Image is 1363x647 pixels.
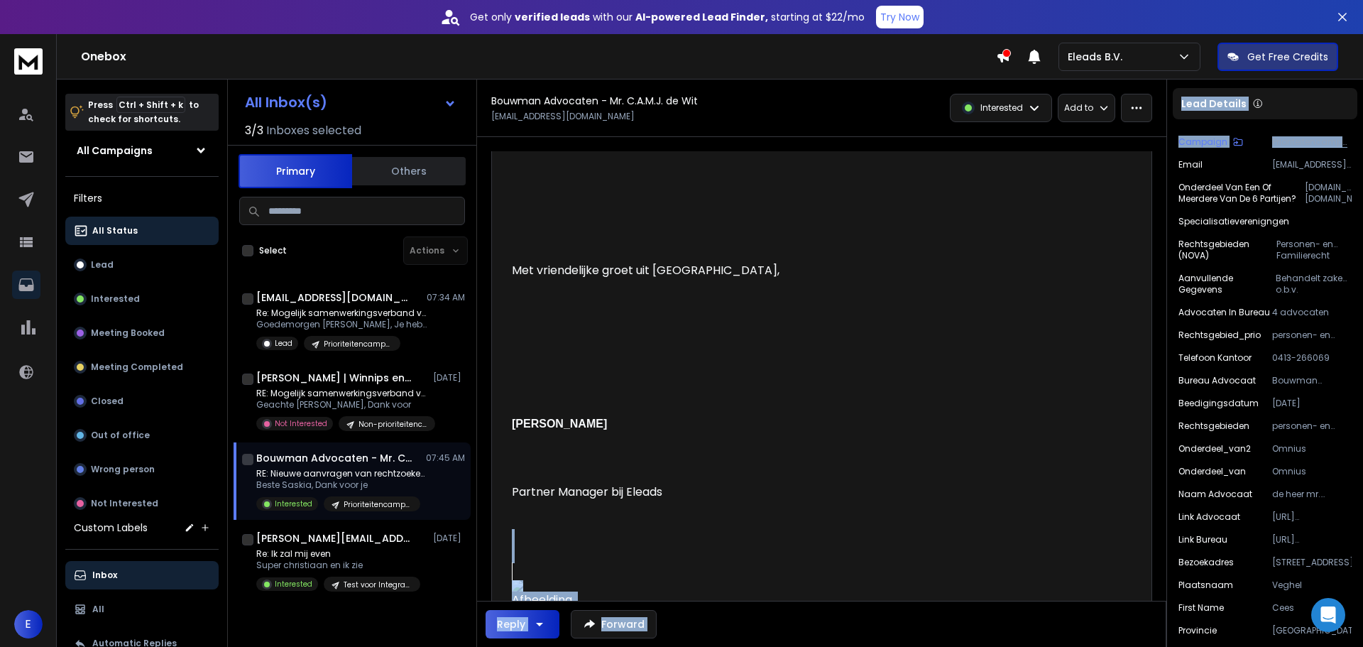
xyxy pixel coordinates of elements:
[491,94,698,108] h1: Bouwman Advocaten - Mr. C.A.M.J. de Wit
[512,484,926,501] p: Partner Manager bij Eleads
[65,421,219,450] button: Out of office
[1178,602,1224,614] p: First Name
[65,595,219,624] button: All
[92,604,104,615] p: All
[427,292,465,303] p: 07:34 AM
[1178,330,1261,341] p: rechtsgebied_prio
[239,154,352,188] button: Primary
[491,111,635,122] p: [EMAIL_ADDRESS][DOMAIN_NAME]
[1272,375,1352,386] p: Bouwman Advocaten
[91,430,150,441] p: Out of office
[880,10,919,24] p: Try Now
[81,48,996,65] h1: Onebox
[256,388,427,399] p: RE: Mogelijk samenwerkingsverband voor aanvragen
[65,285,219,313] button: Interested
[259,245,287,256] label: Select
[1178,375,1256,386] p: Bureau advocaat
[1178,307,1270,318] p: Advocaten in bureau
[256,399,427,411] p: Geachte [PERSON_NAME], Dank voor
[515,10,590,24] strong: verified leads
[497,617,525,631] div: Reply
[256,308,427,319] p: Re: Mogelijk samenwerkingsverband voor civiel
[256,531,412,545] h1: [PERSON_NAME][EMAIL_ADDRESS][DOMAIN_NAME]
[1247,50,1328,64] p: Get Free Credits
[1178,443,1251,455] p: onderdeel_van2
[275,499,312,509] p: Interested
[256,560,420,571] p: Super christiaan en ik zie
[1178,511,1240,523] p: Link Advocaat
[426,452,465,464] p: 07:45 AM
[1272,580,1352,591] p: Veghel
[344,499,412,510] p: Prioriteitencampagne Ochtend | Eleads
[256,319,427,330] p: Goedemorgen [PERSON_NAME], Je hebt iets te
[1272,489,1352,500] p: de heer mr. C.A.M.J. de Wit
[65,489,219,518] button: Not Interested
[1178,136,1227,148] p: Campaign
[91,327,165,339] p: Meeting Booked
[65,136,219,165] button: All Campaigns
[65,353,219,381] button: Meeting Completed
[1272,534,1352,545] p: [URL][DOMAIN_NAME]
[65,455,219,484] button: Wrong person
[65,217,219,245] button: All Status
[74,521,148,535] h3: Custom Labels
[486,610,559,638] button: Reply
[1272,307,1352,318] p: 4 advocaten
[1178,420,1249,432] p: rechtsgebieden
[1178,216,1289,227] p: Specialisatieverenigngen
[266,122,361,139] h3: Inboxes selected
[65,188,219,208] h3: Filters
[1178,625,1217,636] p: Provincie
[256,290,412,305] h1: [EMAIL_ADDRESS][DOMAIN_NAME]
[352,156,466,187] button: Others
[433,533,465,544] p: [DATE]
[256,468,427,479] p: RE: Nieuwe aanvragen van rechtzoekenden
[91,464,155,475] p: Wrong person
[1272,420,1352,432] p: personen- en familierecht
[91,498,158,509] p: Not Interested
[65,251,219,279] button: Lead
[14,610,43,638] button: E
[1178,159,1203,170] p: Email
[1272,136,1352,148] p: Prioriteitencampagne Ochtend | Eleads
[256,371,412,385] h1: [PERSON_NAME] | Winnips en Schütz Advocaten
[1178,136,1243,148] button: Campaign
[1178,239,1276,261] p: Rechtsgebieden (NOVA)
[470,10,865,24] p: Get only with our starting at $22/mo
[91,293,140,305] p: Interested
[1178,580,1233,591] p: Plaatsnaam
[245,95,327,109] h1: All Inbox(s)
[1276,239,1352,261] p: Personen- en Familierecht
[980,102,1023,114] p: Interested
[1272,602,1352,614] p: Cees
[1178,557,1234,568] p: Bezoekadres
[1276,273,1352,295] p: Behandelt zaken o.b.v. gefinancierde rechtsbijstand (toevoeging)
[1178,182,1305,205] p: Onderdeel van een of meerdere van de 6 partijen?
[1272,557,1352,568] p: [STREET_ADDRESS]
[1272,625,1352,636] p: [GEOGRAPHIC_DATA]
[1178,273,1275,295] p: Aanvullende gegevens
[635,10,768,24] strong: AI-powered Lead Finder,
[256,479,427,491] p: Beste Saskia, Dank voor je
[1068,50,1128,64] p: Eleads B.V.
[65,319,219,347] button: Meeting Booked
[245,122,263,139] span: 3 / 3
[91,361,183,373] p: Meeting Completed
[91,396,124,407] p: Closed
[65,561,219,589] button: Inbox
[65,387,219,415] button: Closed
[256,451,412,465] h1: Bouwman Advocaten - Mr. C.A.M.J. de Wit
[1217,43,1338,71] button: Get Free Credits
[1178,489,1252,500] p: Naam Advocaat
[1178,398,1259,409] p: Beedigingsdatum
[571,610,657,638] button: Forward
[92,225,138,236] p: All Status
[324,339,392,349] p: Prioriteitencampagne Middag | Eleads
[1272,443,1352,455] p: Omnius
[1272,159,1352,170] p: [EMAIL_ADDRESS][DOMAIN_NAME]
[275,418,327,429] p: Not Interested
[234,88,468,116] button: All Inbox(s)
[1305,182,1352,205] p: [DOMAIN_NAME], [DOMAIN_NAME]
